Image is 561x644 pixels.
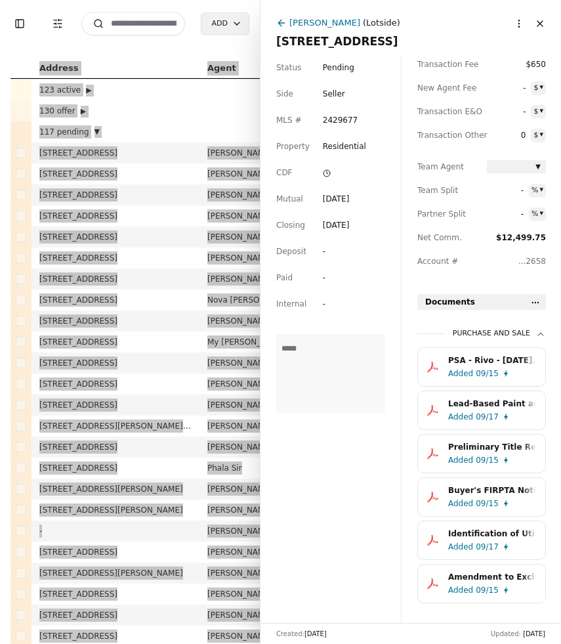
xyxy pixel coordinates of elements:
div: Buyer's FIRPTA Notice.pdf [448,484,536,497]
span: Transaction Other [417,129,476,142]
span: ...2658 [518,257,546,266]
div: Updated: [491,629,545,639]
td: [STREET_ADDRESS] [31,268,199,290]
span: Agent [207,61,236,75]
td: [STREET_ADDRESS] [31,584,199,605]
span: Pending [323,61,354,74]
td: My [PERSON_NAME] [199,332,294,353]
span: 0 [487,129,526,142]
span: - [487,81,526,95]
td: [STREET_ADDRESS][PERSON_NAME] [31,563,199,584]
span: Deposit [276,245,306,258]
td: [STREET_ADDRESS] [31,374,199,395]
div: ▾ [539,184,543,196]
span: Team Split [417,184,476,197]
div: 09/17 [476,410,499,423]
div: [DATE] [323,192,350,205]
span: Partner Split [417,207,476,221]
div: ▾ [539,105,543,117]
button: % [529,207,546,221]
div: ▾ [539,129,543,140]
span: - [487,207,524,221]
div: Lead-Based Paint and Hazards Disclosure.pdf [448,397,536,410]
button: Identification of Utilities Addendum.pdfAdded09/17 [417,521,546,560]
td: Nova [PERSON_NAME] [199,290,294,311]
td: [STREET_ADDRESS][PERSON_NAME] [31,479,199,500]
td: [PERSON_NAME] [199,163,294,184]
div: Purchase and Sale [453,328,546,339]
span: [STREET_ADDRESS] [276,32,545,51]
div: Added [448,367,473,380]
span: Residential [323,140,366,153]
td: [PERSON_NAME] [199,500,294,521]
div: PSA - Rivo - [DATE].pdf [448,354,536,367]
td: [STREET_ADDRESS] [31,332,199,353]
td: [STREET_ADDRESS] [31,311,199,332]
div: - [323,245,346,258]
td: [STREET_ADDRESS] [31,353,199,374]
td: [PERSON_NAME] [199,268,294,290]
td: [STREET_ADDRESS][PERSON_NAME] [31,500,199,521]
div: 130 offer [39,104,192,118]
button: $ [531,129,546,142]
span: Address [39,61,78,75]
div: - [323,271,346,284]
div: [DATE] [323,219,350,232]
td: [PERSON_NAME] [199,142,294,163]
td: [PERSON_NAME] [199,247,294,268]
span: Status [276,61,301,74]
span: [DATE] [304,630,327,637]
span: 117 pending [39,125,89,139]
div: 09/15 [476,497,499,510]
td: [PERSON_NAME] [199,521,294,542]
span: CDF [276,166,293,179]
span: 2429677 [323,114,385,127]
div: 09/15 [476,584,499,597]
span: Side [276,87,293,100]
td: [STREET_ADDRESS] [31,226,199,247]
td: [STREET_ADDRESS] [31,290,199,311]
td: [PERSON_NAME] [199,395,294,416]
button: % [529,184,546,197]
div: ▾ [539,207,543,219]
td: [STREET_ADDRESS] [31,247,199,268]
td: [PERSON_NAME] [199,205,294,226]
span: $650 [487,58,546,71]
span: ▼ [94,126,100,138]
button: Add [201,12,249,35]
span: $12,499.75 [496,233,546,242]
span: - [487,184,524,197]
button: Amendment to Exclusive Listing Agreement.pdfAdded09/15 [417,564,546,603]
div: ▾ [539,81,543,93]
td: [PERSON_NAME] [199,563,294,584]
span: MLS # [276,114,302,127]
td: [STREET_ADDRESS][PERSON_NAME][PERSON_NAME] [31,416,199,437]
td: [PERSON_NAME] [199,437,294,458]
td: [PERSON_NAME] [199,184,294,205]
div: 09/15 [476,367,499,380]
td: [PERSON_NAME] [199,226,294,247]
span: [DATE] [523,630,545,637]
div: [PERSON_NAME] [289,16,360,30]
span: Seller [323,87,345,100]
td: [PERSON_NAME] [199,311,294,332]
span: Transaction E&O [417,105,476,118]
span: New Agent Fee [417,81,476,95]
div: Added [448,540,473,553]
button: Lead-Based Paint and Hazards Disclosure.pdfAdded09/17 [417,391,546,430]
span: Documents [425,295,475,309]
span: Mutual [276,192,303,205]
td: [PERSON_NAME] [199,542,294,563]
div: Added [448,410,473,423]
button: Buyer's FIRPTA Notice.pdfAdded09/15 [417,477,546,517]
td: [PERSON_NAME] [199,353,294,374]
button: Purchase and Sale [417,328,546,347]
span: Team Agent [417,160,476,173]
div: Amendment to Exclusive Listing Agreement.pdf [448,570,536,584]
div: Preliminary Title Report - [STREET_ADDRESS]pdf [448,440,536,454]
span: Transaction Fee [417,58,476,71]
button: Preliminary Title Report - [STREET_ADDRESS]pdfAdded09/15 [417,434,546,473]
td: [STREET_ADDRESS] [31,142,199,163]
td: [STREET_ADDRESS] [31,542,199,563]
div: ( Lotside ) [363,16,500,30]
